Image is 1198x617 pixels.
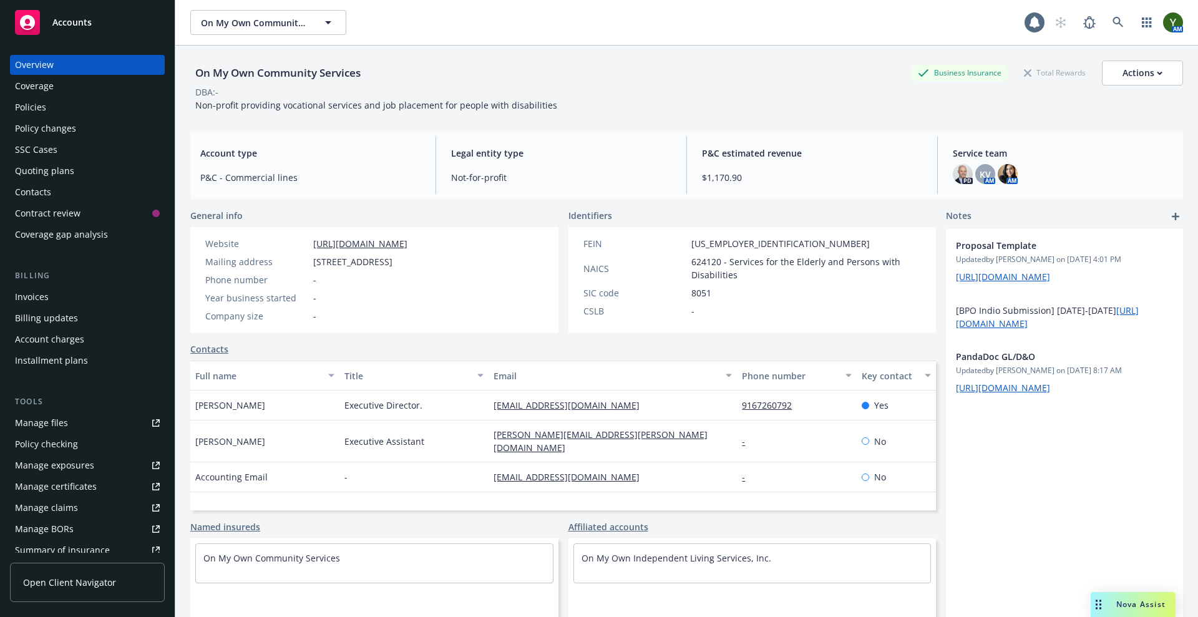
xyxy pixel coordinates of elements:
[568,520,648,533] a: Affiliated accounts
[737,361,856,391] button: Phone number
[313,291,316,304] span: -
[15,287,49,307] div: Invoices
[203,552,340,564] a: On My Own Community Services
[195,470,268,483] span: Accounting Email
[956,350,1141,363] span: PandaDoc GL/D&O
[10,97,165,117] a: Policies
[195,85,218,99] div: DBA: -
[1168,209,1183,224] a: add
[691,237,870,250] span: [US_EMPLOYER_IDENTIFICATION_NUMBER]
[946,340,1183,404] div: PandaDoc GL/D&OUpdatedby [PERSON_NAME] on [DATE] 8:17 AM[URL][DOMAIN_NAME]
[15,498,78,518] div: Manage claims
[702,171,922,184] span: $1,170.90
[862,369,917,382] div: Key contact
[953,147,1173,160] span: Service team
[956,304,1173,330] p: [BPO Indio Submission] [DATE]-[DATE]
[494,369,718,382] div: Email
[15,308,78,328] div: Billing updates
[1123,61,1162,85] div: Actions
[313,273,316,286] span: -
[313,255,392,268] span: [STREET_ADDRESS]
[10,519,165,539] a: Manage BORs
[339,361,489,391] button: Title
[195,435,265,448] span: [PERSON_NAME]
[451,147,671,160] span: Legal entity type
[582,552,771,564] a: On My Own Independent Living Services, Inc.
[344,435,424,448] span: Executive Assistant
[953,164,973,184] img: photo
[1091,592,1106,617] div: Drag to move
[489,361,737,391] button: Email
[1163,12,1183,32] img: photo
[190,209,243,222] span: General info
[10,308,165,328] a: Billing updates
[15,413,68,433] div: Manage files
[200,171,421,184] span: P&C - Commercial lines
[15,477,97,497] div: Manage certificates
[10,225,165,245] a: Coverage gap analysis
[10,434,165,454] a: Policy checking
[874,399,889,412] span: Yes
[10,455,165,475] a: Manage exposures
[205,309,308,323] div: Company size
[10,270,165,282] div: Billing
[956,271,1050,283] a: [URL][DOMAIN_NAME]
[15,76,54,96] div: Coverage
[10,498,165,518] a: Manage claims
[15,161,74,181] div: Quoting plans
[195,399,265,412] span: [PERSON_NAME]
[956,365,1173,376] span: Updated by [PERSON_NAME] on [DATE] 8:17 AM
[946,209,972,224] span: Notes
[10,182,165,202] a: Contacts
[15,455,94,475] div: Manage exposures
[190,520,260,533] a: Named insureds
[313,309,316,323] span: -
[10,477,165,497] a: Manage certificates
[1018,65,1092,80] div: Total Rewards
[15,97,46,117] div: Policies
[691,304,694,318] span: -
[10,396,165,408] div: Tools
[494,429,708,454] a: [PERSON_NAME][EMAIL_ADDRESS][PERSON_NAME][DOMAIN_NAME]
[15,225,108,245] div: Coverage gap analysis
[10,540,165,560] a: Summary of insurance
[313,238,407,250] a: [URL][DOMAIN_NAME]
[451,171,671,184] span: Not-for-profit
[344,470,348,483] span: -
[190,361,339,391] button: Full name
[494,399,650,411] a: [EMAIL_ADDRESS][DOMAIN_NAME]
[190,343,228,356] a: Contacts
[205,237,308,250] div: Website
[15,55,54,75] div: Overview
[1077,10,1102,35] a: Report a Bug
[190,10,346,35] button: On My Own Community Services
[10,329,165,349] a: Account charges
[200,147,421,160] span: Account type
[583,304,686,318] div: CSLB
[691,255,922,281] span: 624120 - Services for the Elderly and Persons with Disabilities
[702,147,922,160] span: P&C estimated revenue
[742,435,755,447] a: -
[956,239,1141,252] span: Proposal Template
[15,540,110,560] div: Summary of insurance
[195,369,321,382] div: Full name
[998,164,1018,184] img: photo
[15,182,51,202] div: Contacts
[742,399,802,411] a: 9167260792
[205,255,308,268] div: Mailing address
[583,237,686,250] div: FEIN
[52,17,92,27] span: Accounts
[10,5,165,40] a: Accounts
[946,229,1183,340] div: Proposal TemplateUpdatedby [PERSON_NAME] on [DATE] 4:01 PM[URL][DOMAIN_NAME] [BPO Indio Submissio...
[1091,592,1176,617] button: Nova Assist
[195,99,557,111] span: Non-profit providing vocational services and job placement for people with disabilities
[15,140,57,160] div: SSC Cases
[494,471,650,483] a: [EMAIL_ADDRESS][DOMAIN_NAME]
[956,382,1050,394] a: [URL][DOMAIN_NAME]
[10,287,165,307] a: Invoices
[15,519,74,539] div: Manage BORs
[10,413,165,433] a: Manage files
[742,471,755,483] a: -
[912,65,1008,80] div: Business Insurance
